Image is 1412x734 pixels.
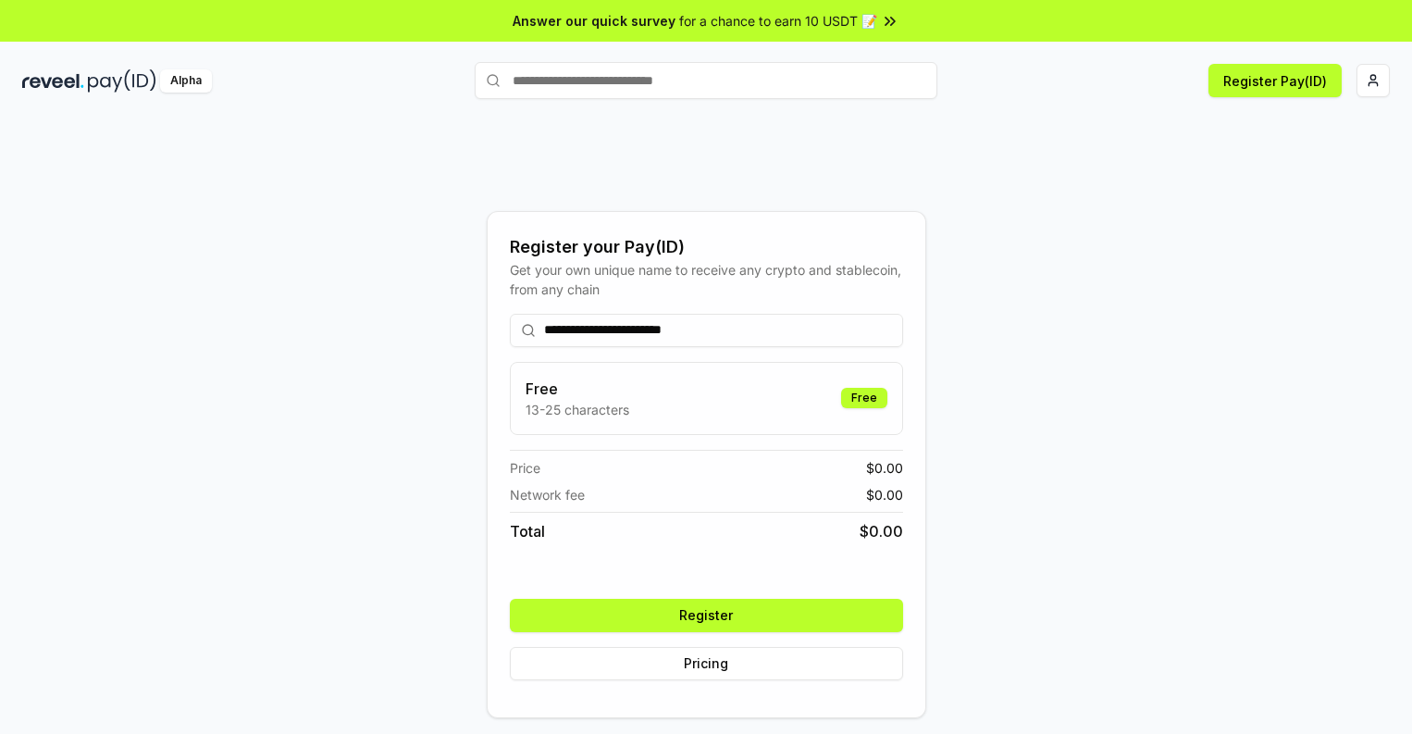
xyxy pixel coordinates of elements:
[866,485,903,504] span: $ 0.00
[526,378,629,400] h3: Free
[160,69,212,93] div: Alpha
[679,11,877,31] span: for a chance to earn 10 USDT 📝
[513,11,675,31] span: Answer our quick survey
[510,599,903,632] button: Register
[510,520,545,542] span: Total
[510,458,540,478] span: Price
[510,485,585,504] span: Network fee
[510,234,903,260] div: Register your Pay(ID)
[510,647,903,680] button: Pricing
[1208,64,1342,97] button: Register Pay(ID)
[841,388,887,408] div: Free
[860,520,903,542] span: $ 0.00
[88,69,156,93] img: pay_id
[510,260,903,299] div: Get your own unique name to receive any crypto and stablecoin, from any chain
[526,400,629,419] p: 13-25 characters
[22,69,84,93] img: reveel_dark
[866,458,903,478] span: $ 0.00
